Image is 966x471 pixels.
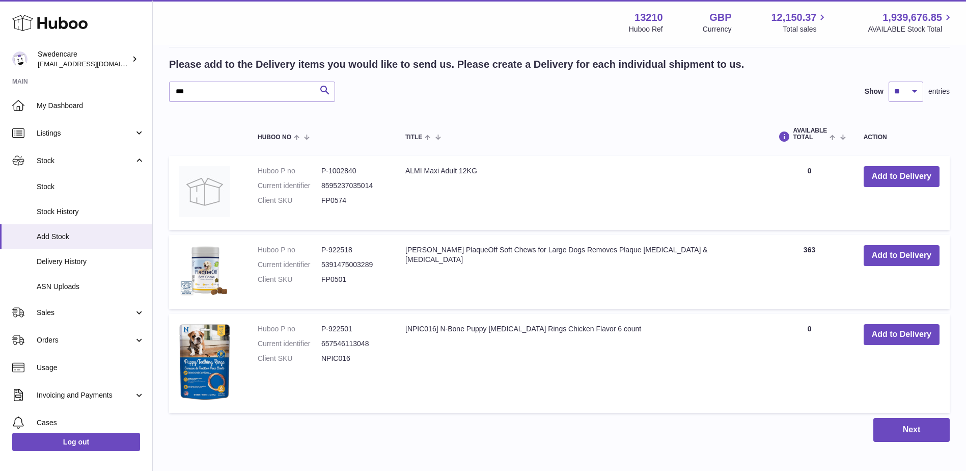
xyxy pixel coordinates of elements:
dd: P-1002840 [321,166,385,176]
span: Invoicing and Payments [37,390,134,400]
span: Stock [37,182,145,192]
dt: Current identifier [258,181,321,191]
dd: FP0574 [321,196,385,205]
dd: P-922518 [321,245,385,255]
dt: Client SKU [258,354,321,363]
div: Huboo Ref [629,24,663,34]
span: Listings [37,128,134,138]
td: 0 [765,156,853,230]
img: ProDen PlaqueOff Soft Chews for Large Dogs Removes Plaque Tartar & Bad Breath [179,245,230,296]
td: [PERSON_NAME] PlaqueOff Soft Chews for Large Dogs Removes Plaque [MEDICAL_DATA] & [MEDICAL_DATA] [395,235,765,309]
dt: Huboo P no [258,245,321,255]
div: Swedencare [38,49,129,69]
dt: Huboo P no [258,166,321,176]
span: Total sales [783,24,828,34]
span: Delivery History [37,257,145,267]
span: Stock History [37,207,145,217]
span: Usage [37,363,145,373]
dt: Huboo P no [258,324,321,334]
dd: NPIC016 [321,354,385,363]
strong: GBP [709,11,731,24]
strong: 13210 [634,11,663,24]
span: Orders [37,335,134,345]
a: Log out [12,433,140,451]
dt: Current identifier [258,339,321,349]
td: [NPIC016] N-Bone Puppy [MEDICAL_DATA] Rings Chicken Flavor 6 count [395,314,765,413]
span: ASN Uploads [37,282,145,292]
span: Stock [37,156,134,166]
span: Huboo no [258,134,291,141]
span: Sales [37,308,134,318]
td: 0 [765,314,853,413]
dt: Current identifier [258,260,321,270]
span: 1,939,676.85 [882,11,942,24]
img: ALMI Maxi Adult 12KG [179,166,230,217]
dd: 8595237035014 [321,181,385,191]
button: Add to Delivery [864,324,940,345]
span: entries [928,87,950,96]
button: Add to Delivery [864,166,940,187]
dd: FP0501 [321,275,385,284]
dt: Client SKU [258,275,321,284]
span: 12,150.37 [771,11,816,24]
h2: Please add to the Delivery items you would like to send us. Please create a Delivery for each ind... [169,58,744,71]
button: Add to Delivery [864,245,940,266]
button: Next [873,418,950,442]
dd: 657546113048 [321,339,385,349]
td: 363 [765,235,853,309]
td: ALMI Maxi Adult 12KG [395,156,765,230]
span: AVAILABLE Stock Total [868,24,954,34]
a: 12,150.37 Total sales [771,11,828,34]
span: Title [405,134,422,141]
img: gemma.horsfield@swedencare.co.uk [12,51,27,67]
a: 1,939,676.85 AVAILABLE Stock Total [868,11,954,34]
label: Show [865,87,884,96]
span: [EMAIL_ADDRESS][DOMAIN_NAME] [38,60,150,68]
div: Currency [703,24,732,34]
dd: P-922501 [321,324,385,334]
img: [NPIC016] N-Bone Puppy Teething Rings Chicken Flavor 6 count [179,324,230,400]
span: Add Stock [37,232,145,242]
span: AVAILABLE Total [793,127,827,141]
dt: Client SKU [258,196,321,205]
div: Action [864,134,940,141]
span: My Dashboard [37,101,145,111]
dd: 5391475003289 [321,260,385,270]
span: Cases [37,418,145,428]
